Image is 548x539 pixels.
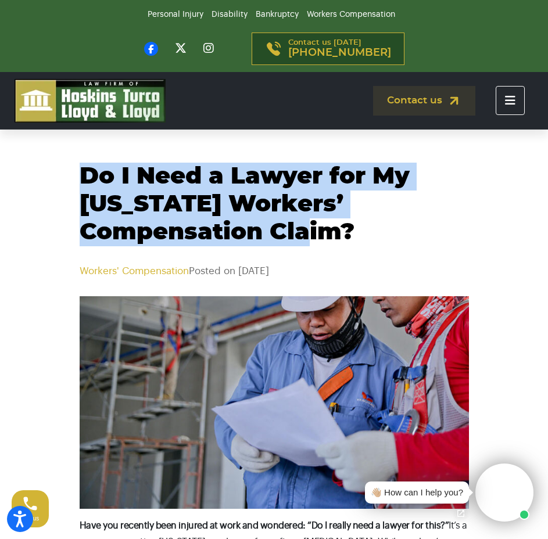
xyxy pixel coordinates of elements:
a: Bankruptcy [256,10,299,19]
span: Have you recently been injured at work and wondered: “Do I really need a lawyer for this?” [80,521,449,530]
button: Toggle navigation [496,86,525,115]
div: 👋🏼 How can I help you? [371,486,463,500]
a: Contact us [DATE][PHONE_NUMBER] [252,33,404,65]
a: Open chat [449,501,473,526]
a: Workers' Compensation [80,266,189,276]
a: Disability [212,10,248,19]
a: Personal Injury [148,10,203,19]
a: Workers Compensation [307,10,395,19]
img: logo [15,79,166,123]
a: Contact us [373,86,475,116]
h1: Do I Need a Lawyer for My [US_STATE] Workers’ Compensation Claim? [80,163,469,246]
p: Posted on [DATE] [80,264,469,279]
p: Contact us [DATE] [288,39,391,59]
span: [PHONE_NUMBER] [288,47,391,59]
